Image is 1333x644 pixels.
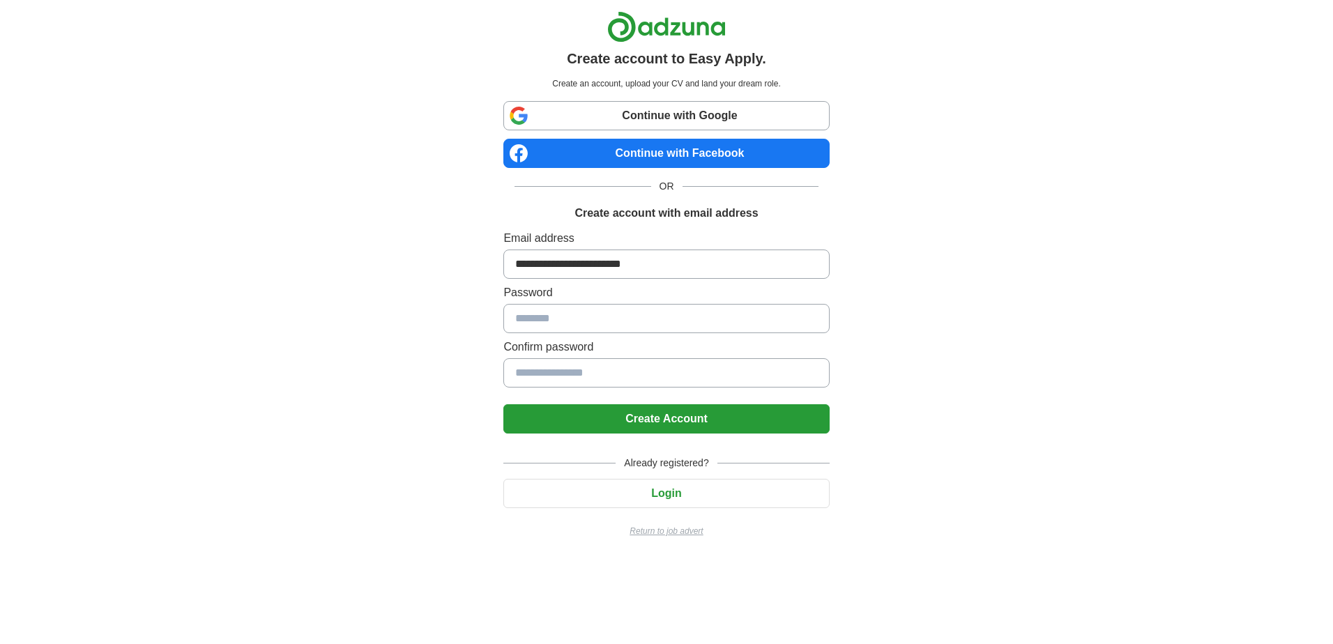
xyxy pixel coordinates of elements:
[503,404,829,434] button: Create Account
[506,77,826,90] p: Create an account, upload your CV and land your dream role.
[503,284,829,301] label: Password
[503,339,829,355] label: Confirm password
[503,101,829,130] a: Continue with Google
[503,139,829,168] a: Continue with Facebook
[607,11,726,43] img: Adzuna logo
[567,48,766,69] h1: Create account to Easy Apply.
[503,479,829,508] button: Login
[651,179,683,194] span: OR
[574,205,758,222] h1: Create account with email address
[503,525,829,537] a: Return to job advert
[503,230,829,247] label: Email address
[616,456,717,470] span: Already registered?
[503,487,829,499] a: Login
